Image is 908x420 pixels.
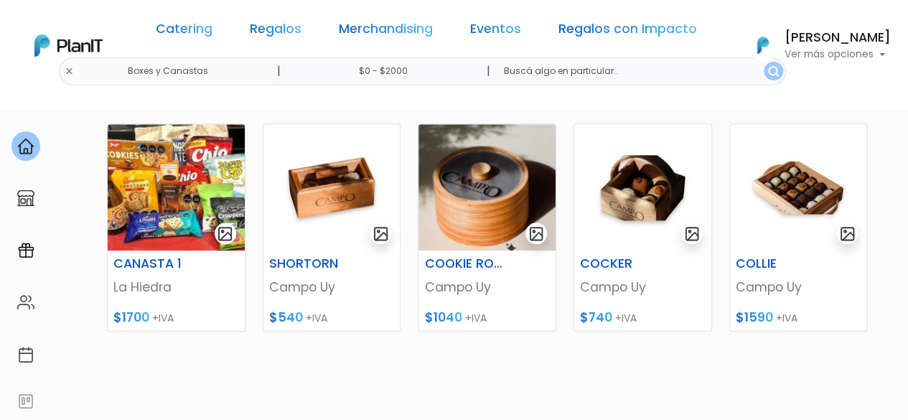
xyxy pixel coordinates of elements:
button: PlanIt Logo [PERSON_NAME] Ver más opciones [739,27,891,64]
a: gallery-light COLLIE Campo Uy $1590 +IVA [729,123,868,332]
img: thumb_2000___2000-Photoroom__87_.jpg [263,124,401,251]
img: feedback-78b5a0c8f98aac82b08bfc38622c3050aee476f2c9584af64705fc4e61158814.svg [17,393,34,410]
p: Campo Uy [736,278,861,297]
img: thumb_2000___2000-Photoroom__88_.jpg [574,124,711,251]
img: gallery-light [839,225,856,242]
a: gallery-light SHORTORN Campo Uy $540 +IVA [263,123,401,332]
a: Regalos con Impacto [558,23,697,40]
a: gallery-light COOKIE ROUND Campo Uy $1040 +IVA [418,123,556,332]
a: gallery-light CANASTA 1 La Hiedra $1700 +IVA [107,123,245,332]
a: Merchandising [339,23,433,40]
img: thumb_WhatsApp_Image_2025-10-08_at_19.33.14.jpeg [108,124,245,251]
span: $540 [269,309,303,326]
div: ¿Necesitás ayuda? [74,14,207,42]
a: Catering [156,23,212,40]
img: gallery-light [684,225,701,242]
span: +IVA [152,311,174,325]
a: Eventos [470,23,521,40]
img: gallery-light [217,225,233,242]
img: marketplace-4ceaa7011d94191e9ded77b95e3339b90024bf715f7c57f8cf31f2d8c509eaba.svg [17,190,34,207]
p: La Hiedra [113,278,239,297]
span: +IVA [615,311,637,325]
h6: CANASTA 1 [105,256,200,271]
span: $1590 [736,309,773,326]
img: gallery-light [528,225,545,242]
span: $1700 [113,309,149,326]
p: Campo Uy [580,278,706,297]
span: $740 [580,309,612,326]
img: gallery-light [373,225,389,242]
img: people-662611757002400ad9ed0e3c099ab2801c6687ba6c219adb57efc949bc21e19d.svg [17,294,34,311]
p: Ver más opciones [785,50,891,60]
input: Buscá algo en particular.. [492,57,785,85]
img: search_button-432b6d5273f82d61273b3651a40e1bd1b912527efae98b1b7a1b2c0702e16a8d.svg [768,66,779,77]
img: close-6986928ebcb1d6c9903e3b54e860dbc4d054630f23adef3a32610726dff6a82b.svg [65,67,74,76]
a: gallery-light COCKER Campo Uy $740 +IVA [574,123,712,332]
p: Campo Uy [269,278,395,297]
span: +IVA [776,311,797,325]
p: Campo Uy [424,278,550,297]
img: thumb_Captura_de_pantalla_2025-10-09_170337.png [418,124,556,251]
h6: COCKER [571,256,666,271]
span: +IVA [306,311,327,325]
img: PlanIt Logo [34,34,103,57]
img: PlanIt Logo [747,29,779,61]
p: | [276,62,280,80]
img: home-e721727adea9d79c4d83392d1f703f7f8bce08238fde08b1acbfd93340b81755.svg [17,138,34,155]
span: $1040 [424,309,462,326]
img: campaigns-02234683943229c281be62815700db0a1741e53638e28bf9629b52c665b00959.svg [17,242,34,259]
h6: COLLIE [727,256,822,271]
span: +IVA [464,311,486,325]
img: calendar-87d922413cdce8b2cf7b7f5f62616a5cf9e4887200fb71536465627b3292af00.svg [17,346,34,363]
h6: COOKIE ROUND [416,256,510,271]
p: | [486,62,490,80]
img: thumb_2000___2000-Photoroom__89_.jpg [730,124,867,251]
a: Regalos [250,23,301,40]
h6: SHORTORN [261,256,355,271]
h6: [PERSON_NAME] [785,32,891,45]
